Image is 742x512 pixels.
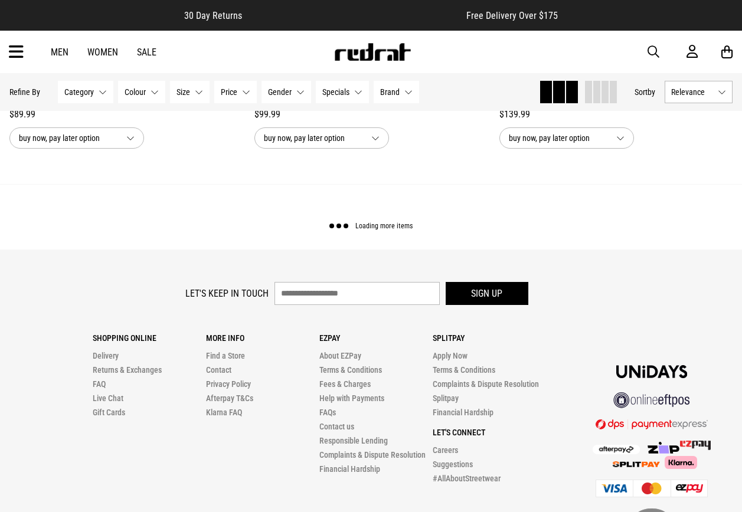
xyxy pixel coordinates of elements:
[93,333,206,343] p: Shopping Online
[319,422,354,431] a: Contact us
[316,81,369,103] button: Specials
[58,81,113,103] button: Category
[93,351,119,360] a: Delivery
[319,450,426,460] a: Complaints & Dispute Resolution
[680,441,711,450] img: Splitpay
[499,127,634,149] button: buy now, pay later option
[319,379,371,389] a: Fees & Charges
[51,47,68,58] a: Men
[93,365,162,375] a: Returns & Exchanges
[9,107,243,122] div: $89.99
[647,442,680,454] img: Zip
[433,445,458,455] a: Careers
[206,333,319,343] p: More Info
[93,379,106,389] a: FAQ
[206,408,242,417] a: Klarna FAQ
[319,464,380,474] a: Financial Hardship
[319,408,336,417] a: FAQs
[264,131,362,145] span: buy now, pay later option
[206,393,253,403] a: Afterpay T&Cs
[254,107,488,122] div: $99.99
[137,47,156,58] a: Sale
[433,393,459,403] a: Splitpay
[593,445,640,454] img: Afterpay
[184,10,242,21] span: 30 Day Returns
[446,282,528,305] button: Sign up
[125,87,146,97] span: Colour
[616,365,687,378] img: Unidays
[266,9,443,21] iframe: Customer reviews powered by Trustpilot
[671,87,713,97] span: Relevance
[268,87,292,97] span: Gender
[262,81,311,103] button: Gender
[374,81,419,103] button: Brand
[206,379,251,389] a: Privacy Policy
[322,87,349,97] span: Specials
[319,436,388,445] a: Responsible Lending
[433,428,546,437] p: Let's Connect
[509,131,607,145] span: buy now, pay later option
[319,351,361,360] a: About EZPay
[221,87,237,97] span: Price
[433,351,468,360] a: Apply Now
[87,47,118,58] a: Women
[380,87,400,97] span: Brand
[433,333,546,343] p: Splitpay
[319,365,382,375] a: Terms & Conditions
[118,81,165,103] button: Colour
[433,379,539,389] a: Complaints & Dispute Resolution
[19,131,117,145] span: buy now, pay later option
[665,81,733,103] button: Relevance
[499,107,733,122] div: $139.99
[254,127,389,149] button: buy now, pay later option
[9,87,40,97] p: Refine By
[319,333,433,343] p: Ezpay
[93,408,125,417] a: Gift Cards
[334,43,411,61] img: Redrat logo
[214,81,257,103] button: Price
[660,456,697,469] img: Klarna
[635,85,655,99] button: Sortby
[648,87,655,97] span: by
[596,419,708,429] img: DPS
[64,87,94,97] span: Category
[206,351,245,360] a: Find a Store
[170,81,210,103] button: Size
[206,365,231,375] a: Contact
[596,480,708,497] img: Cards
[433,474,501,483] a: #AllAboutStreetwear
[176,87,190,97] span: Size
[9,127,144,149] button: buy now, pay later option
[9,5,45,40] button: Open LiveChat chat widget
[433,460,473,469] a: Suggestions
[93,393,123,403] a: Live Chat
[433,408,493,417] a: Financial Hardship
[319,393,384,403] a: Help with Payments
[185,288,269,299] label: Let's keep in touch
[433,365,495,375] a: Terms & Conditions
[355,222,413,231] span: Loading more items
[613,392,690,408] img: online eftpos
[466,10,558,21] span: Free Delivery Over $175
[613,461,660,467] img: Splitpay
